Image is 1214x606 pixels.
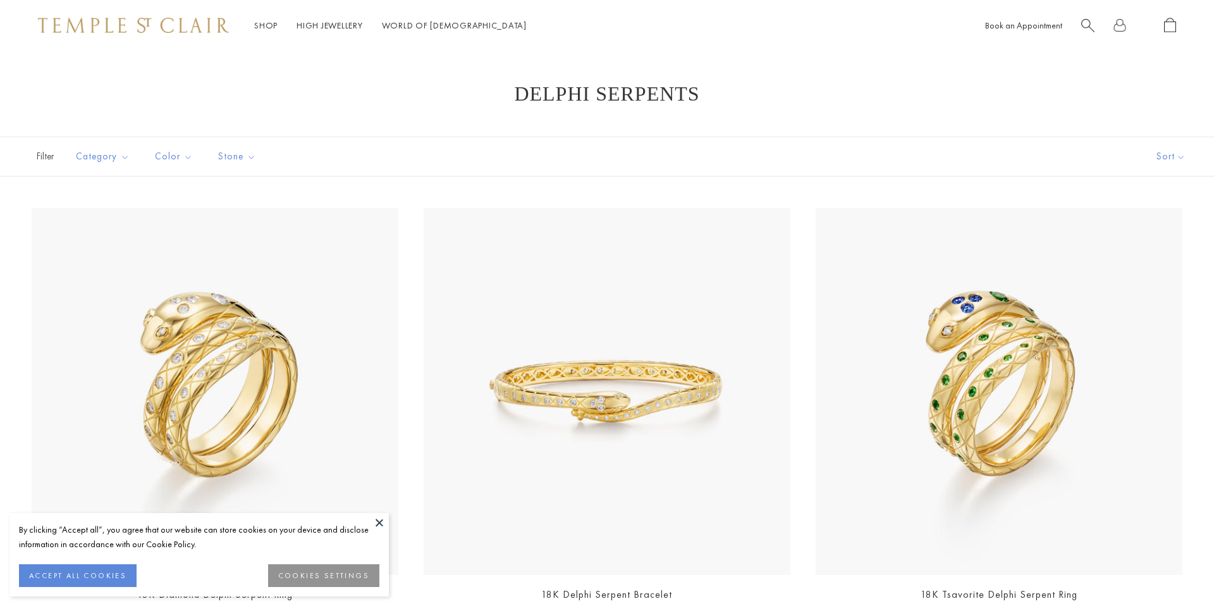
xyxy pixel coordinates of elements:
[19,523,379,552] div: By clicking “Accept all”, you agree that our website can store cookies on your device and disclos...
[1081,18,1094,34] a: Search
[1151,547,1201,593] iframe: Gorgias live chat messenger
[145,142,202,171] button: Color
[70,149,139,164] span: Category
[985,20,1062,31] a: Book an Appointment
[38,18,229,33] img: Temple St. Clair
[51,82,1163,105] h1: Delphi Serpents
[66,142,139,171] button: Category
[424,208,790,575] img: 18K Delphi Serpent Bracelet
[212,149,266,164] span: Stone
[424,208,790,575] a: 18K Delphi Serpent Bracelet18K Delphi Serpent Bracelet
[816,208,1182,575] a: R36135-SRPBSTGR36135-SRPBSTG
[32,208,398,575] img: R31835-SERPENT
[1128,137,1214,176] button: Show sort by
[19,564,137,587] button: ACCEPT ALL COOKIES
[541,588,672,601] a: 18K Delphi Serpent Bracelet
[254,20,278,31] a: ShopShop
[1164,18,1176,34] a: Open Shopping Bag
[382,20,527,31] a: World of [DEMOGRAPHIC_DATA]World of [DEMOGRAPHIC_DATA]
[254,18,527,34] nav: Main navigation
[921,588,1077,601] a: 18K Tsavorite Delphi Serpent Ring
[137,588,293,601] a: 18K Diamond Delphi Serpent Ring
[268,564,379,587] button: COOKIES SETTINGS
[149,149,202,164] span: Color
[816,208,1182,575] img: R36135-SRPBSTG
[297,20,363,31] a: High JewelleryHigh Jewellery
[209,142,266,171] button: Stone
[32,208,398,575] a: R31835-SERPENTR31835-SERPENT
